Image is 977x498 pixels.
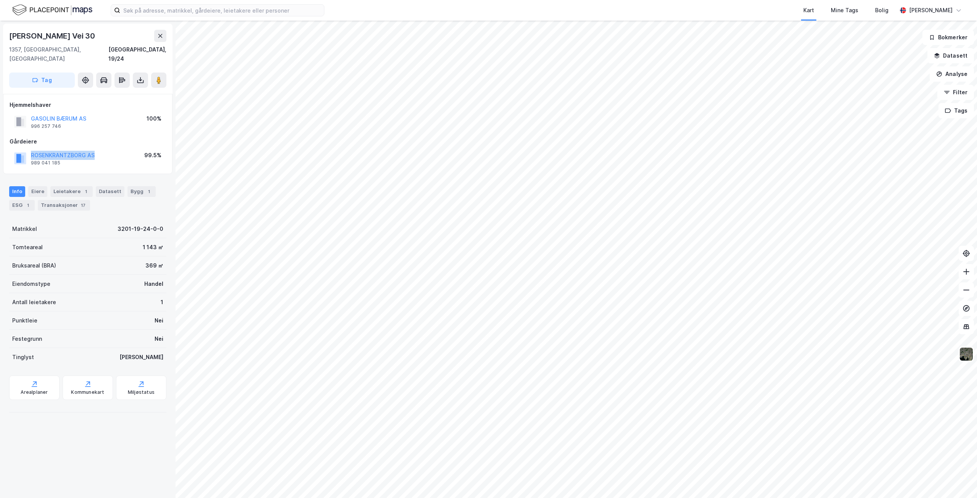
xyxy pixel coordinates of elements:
div: Arealplaner [21,389,48,395]
div: 100% [147,114,161,123]
div: 369 ㎡ [145,261,163,270]
button: Datasett [927,48,974,63]
div: Handel [144,279,163,288]
div: Festegrunn [12,334,42,343]
div: 1 [161,298,163,307]
div: Nei [155,316,163,325]
div: Hjemmelshaver [10,100,166,110]
div: 1 [82,188,90,195]
div: 99.5% [144,151,161,160]
div: 1357, [GEOGRAPHIC_DATA], [GEOGRAPHIC_DATA] [9,45,108,63]
div: Miljøstatus [128,389,155,395]
button: Analyse [930,66,974,82]
input: Søk på adresse, matrikkel, gårdeiere, leietakere eller personer [120,5,324,16]
div: Kontrollprogram for chat [939,461,977,498]
div: Leietakere [50,186,93,197]
div: Eiendomstype [12,279,50,288]
div: Gårdeiere [10,137,166,146]
div: 3201-19-24-0-0 [118,224,163,234]
div: Bolig [875,6,888,15]
div: Bygg [127,186,156,197]
button: Tag [9,73,75,88]
div: Mine Tags [831,6,858,15]
button: Tags [938,103,974,118]
div: 996 257 746 [31,123,61,129]
div: [PERSON_NAME] [119,353,163,362]
div: Kommunekart [71,389,104,395]
div: Eiere [28,186,47,197]
div: ESG [9,200,35,211]
div: Antall leietakere [12,298,56,307]
div: [GEOGRAPHIC_DATA], 19/24 [108,45,166,63]
div: Matrikkel [12,224,37,234]
div: Kart [803,6,814,15]
div: Datasett [96,186,124,197]
div: Transaksjoner [38,200,90,211]
div: Tinglyst [12,353,34,362]
iframe: Chat Widget [939,461,977,498]
div: 17 [79,201,87,209]
div: 1 [145,188,153,195]
div: [PERSON_NAME] Vei 30 [9,30,97,42]
button: Filter [937,85,974,100]
div: 1 143 ㎡ [143,243,163,252]
div: 1 [24,201,32,209]
div: Nei [155,334,163,343]
div: 989 041 185 [31,160,60,166]
img: logo.f888ab2527a4732fd821a326f86c7f29.svg [12,3,92,17]
div: [PERSON_NAME] [909,6,953,15]
div: Punktleie [12,316,37,325]
div: Tomteareal [12,243,43,252]
img: 9k= [959,347,974,361]
div: Info [9,186,25,197]
div: Bruksareal (BRA) [12,261,56,270]
button: Bokmerker [922,30,974,45]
